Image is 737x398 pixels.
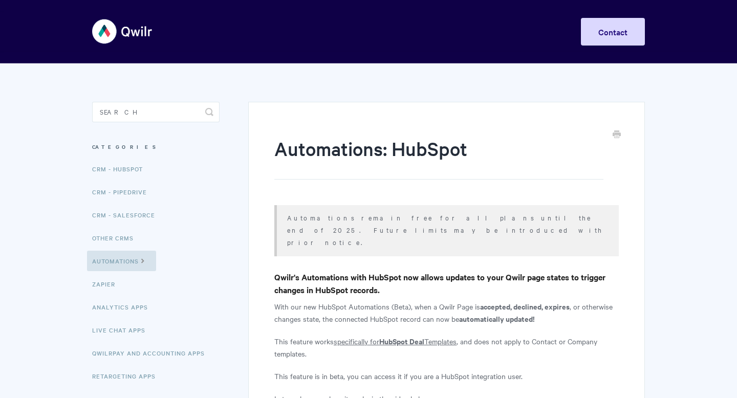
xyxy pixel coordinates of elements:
a: Print this Article [613,129,621,141]
a: Retargeting Apps [92,366,163,386]
b: accepted, declined, expires [480,301,570,312]
input: Search [92,102,220,122]
p: This feature is in beta, you can access it if you are a HubSpot integration user. [274,370,619,382]
u: specifically for [334,336,379,346]
p: With our new HubSpot Automations (Beta), when a Qwilr Page is , or otherwise changes state, the c... [274,300,619,325]
a: Automations [87,251,156,271]
h1: Automations: HubSpot [274,136,603,180]
p: Automations remain free for all plans until the end of 2025. Future limits may be introduced with... [287,211,606,248]
img: Qwilr Help Center [92,12,153,51]
a: CRM - Salesforce [92,205,163,225]
a: QwilrPay and Accounting Apps [92,343,212,363]
a: CRM - HubSpot [92,159,150,179]
h3: Categories [92,138,220,156]
a: CRM - Pipedrive [92,182,155,202]
u: Templates [424,336,457,346]
a: Zapier [92,274,123,294]
h4: Qwilr's Automations with HubSpot now allows updates to your Qwilr page states to trigger changes ... [274,271,619,296]
a: Other CRMs [92,228,141,248]
b: automatically updated! [459,313,534,324]
p: This feature works , and does not apply to Contact or Company templates. [274,335,619,360]
b: HubSpot Deal [379,336,424,346]
a: Live Chat Apps [92,320,153,340]
a: Analytics Apps [92,297,156,317]
a: Contact [581,18,645,46]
